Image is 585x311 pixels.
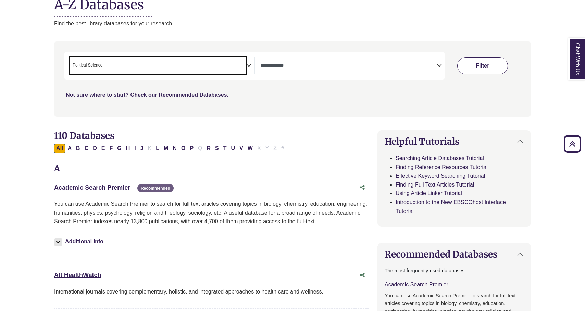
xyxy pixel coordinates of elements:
button: Filter Results F [107,144,115,153]
button: Filter Results B [74,144,82,153]
p: Find the best library databases for your research. [54,19,531,28]
button: Filter Results V [237,144,245,153]
textarea: Search [260,63,437,69]
button: Filter Results I [132,144,138,153]
button: Filter Results G [115,144,123,153]
button: Filter Results J [138,144,146,153]
h3: A [54,164,369,174]
span: 110 Databases [54,130,114,141]
button: Share this database [356,269,369,282]
a: Academic Search Premier [385,282,448,287]
a: Effective Keyword Searching Tutorial [396,173,485,179]
span: Political Science [73,62,102,69]
button: Submit for Search Results [457,57,508,74]
a: Academic Search Premier [54,184,130,191]
button: Filter Results W [246,144,255,153]
button: Filter Results P [188,144,196,153]
a: Introduction to the New EBSCOhost Interface Tutorial [396,199,506,214]
button: Helpful Tutorials [378,131,531,152]
button: Filter Results N [171,144,179,153]
a: Alt HealthWatch [54,272,101,278]
a: Searching Article Databases Tutorial [396,155,484,161]
a: Using Article Linker Tutorial [396,190,462,196]
div: Alpha-list to filter by first letter of database name [54,145,287,151]
button: Filter Results U [229,144,237,153]
button: Recommended Databases [378,243,531,265]
button: Filter Results C [83,144,91,153]
button: Filter Results R [205,144,213,153]
p: You can use Academic Search Premier to search for full text articles covering topics in biology, ... [54,200,369,226]
button: Additional Info [54,237,105,247]
textarea: Search [104,63,107,69]
p: International journals covering complementary, holistic, and integrated approaches to health care... [54,287,369,296]
nav: Search filters [54,41,531,116]
a: Finding Full Text Articles Tutorial [396,182,474,188]
button: Filter Results L [154,144,161,153]
span: Recommended [137,184,174,192]
button: Filter Results D [91,144,99,153]
button: Filter Results O [179,144,187,153]
button: Filter Results A [66,144,74,153]
button: All [54,144,65,153]
p: The most frequently-used databases [385,267,524,275]
li: Political Science [70,62,102,69]
button: Filter Results H [124,144,132,153]
a: Not sure where to start? Check our Recommended Databases. [66,92,228,98]
a: Back to Top [561,139,583,148]
button: Share this database [356,181,369,194]
button: Filter Results S [213,144,221,153]
button: Filter Results E [99,144,107,153]
button: Filter Results T [221,144,229,153]
a: Finding Reference Resources Tutorial [396,164,488,170]
button: Filter Results M [162,144,170,153]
